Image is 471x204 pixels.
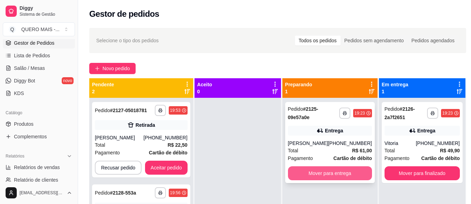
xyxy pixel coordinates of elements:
[325,127,343,134] div: Entrega
[3,118,75,130] a: Produtos
[14,164,60,171] span: Relatórios de vendas
[95,134,144,141] div: [PERSON_NAME]
[341,36,408,45] div: Pedidos sem agendamento
[288,106,318,120] strong: # 2125-09e57a0e
[385,140,416,147] div: Vitoria
[295,36,341,45] div: Todos os pedidos
[136,122,155,129] div: Retirada
[408,36,458,45] div: Pedidos agendados
[149,150,187,155] strong: Cartão de débito
[14,121,33,127] span: Produtos
[145,161,188,175] button: Aceitar pedido
[442,110,453,116] div: 19:23
[3,75,75,86] a: Diggy Botnovo
[95,149,120,156] span: Pagamento
[89,63,136,74] button: Novo pedido
[382,88,408,95] p: 1
[9,26,16,33] span: Q
[3,88,75,99] a: KDS
[14,133,47,140] span: Complementos
[385,106,400,112] span: Pedido
[92,81,114,88] p: Pendente
[285,88,312,95] p: 1
[102,65,130,72] span: Novo pedido
[385,166,460,180] button: Mover para finalizado
[355,110,365,116] div: 19:23
[95,190,110,196] span: Pedido
[95,108,110,113] span: Pedido
[168,142,188,148] strong: R$ 22,50
[197,88,212,95] p: 0
[385,147,395,154] span: Total
[20,12,72,17] span: Sistema de Gestão
[144,134,188,141] div: [PHONE_NUMBER]
[21,26,60,33] div: QUERO MAIS - ...
[96,37,159,44] span: Selecione o tipo dos pedidos
[14,52,50,59] span: Lista de Pedidos
[6,153,24,159] span: Relatórios
[170,190,181,196] div: 19:56
[20,5,72,12] span: Diggy
[3,131,75,142] a: Complementos
[14,39,54,46] span: Gestor de Pedidos
[288,166,372,180] button: Mover para entrega
[333,155,372,161] strong: Cartão de débito
[92,88,114,95] p: 2
[3,50,75,61] a: Lista de Pedidos
[328,140,372,147] div: [PHONE_NUMBER]
[285,81,312,88] p: Preparando
[95,66,100,71] span: plus
[3,3,75,20] a: DiggySistema de Gestão
[170,108,181,113] div: 19:53
[3,174,75,185] a: Relatório de clientes
[14,90,24,97] span: KDS
[385,154,410,162] span: Pagamento
[95,141,105,149] span: Total
[3,162,75,173] a: Relatórios de vendas
[110,190,136,196] strong: # 2128-553a
[3,22,75,36] button: Select a team
[20,190,64,196] span: [EMAIL_ADDRESS][DOMAIN_NAME]
[14,77,35,84] span: Diggy Bot
[440,148,460,153] strong: R$ 49,90
[110,108,147,113] strong: # 2127-05018781
[3,63,75,74] a: Salão / Mesas
[3,37,75,49] a: Gestor de Pedidos
[3,107,75,118] div: Catálogo
[421,155,459,161] strong: Cartão de débito
[288,140,328,147] div: [PERSON_NAME]
[95,161,142,175] button: Recusar pedido
[416,140,460,147] div: [PHONE_NUMBER]
[385,106,415,120] strong: # 2126-2a7f2651
[89,8,159,20] h2: Gestor de pedidos
[197,81,212,88] p: Aceito
[352,148,372,153] strong: R$ 61,00
[288,147,298,154] span: Total
[3,184,75,201] button: [EMAIL_ADDRESS][DOMAIN_NAME]
[288,154,313,162] span: Pagamento
[14,65,45,72] span: Salão / Mesas
[417,127,435,134] div: Entrega
[288,106,303,112] span: Pedido
[14,176,58,183] span: Relatório de clientes
[382,81,408,88] p: Em entrega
